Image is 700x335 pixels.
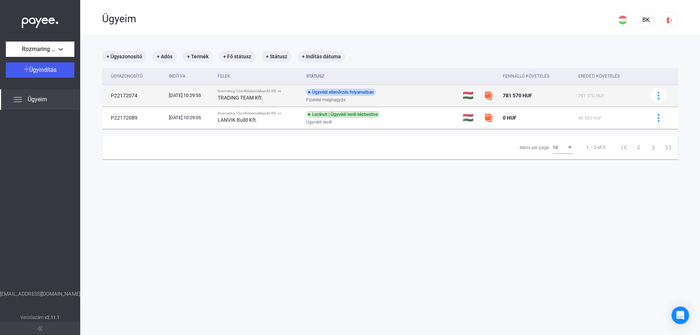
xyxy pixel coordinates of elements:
[655,92,662,100] img: more-blue
[13,95,22,104] img: list.svg
[661,140,675,155] button: Last page
[553,145,558,150] span: 10
[578,93,604,98] span: 781 570 HUF
[306,96,346,104] span: Fizetési meghagyás
[152,51,177,62] mat-chip: + Adós
[578,72,642,81] div: Eredeti követelés
[22,13,58,28] img: white-payee-white-dot.svg
[102,51,147,62] mat-chip: + Ügyazonosító
[503,72,549,81] div: Fennálló követelés
[637,11,655,29] button: BK
[102,107,166,129] td: P22172089
[503,72,572,81] div: Fennálló követelés
[484,113,493,122] img: szamlazzhu-mini
[651,110,666,125] button: more-blue
[169,114,211,121] div: [DATE] 10:29:05
[661,11,678,29] button: logout-red
[655,114,662,122] img: more-blue
[503,115,517,121] span: 0 HUF
[29,66,57,73] span: Ügyindítás
[640,16,652,24] div: BK
[578,72,620,81] div: Eredeti követelés
[618,16,627,24] img: HU
[183,51,213,62] mat-chip: + Termék
[631,140,646,155] button: Previous page
[297,51,345,62] mat-chip: + Indítás dátuma
[169,92,211,99] div: [DATE] 10:29:55
[219,51,256,62] mat-chip: + Fő státusz
[306,118,332,126] span: Ügyvédi levél
[22,45,58,54] span: Rozmaring Tűzoltókészülékjavító Kft.
[460,85,481,106] td: 🇭🇺
[261,51,292,62] mat-chip: + Státusz
[520,143,550,152] div: Items per page:
[614,11,631,29] button: HU
[666,16,673,24] img: logout-red
[24,67,29,72] img: plus-white.svg
[38,326,42,331] img: arrow-double-left-grey.svg
[169,72,186,81] div: Indítva
[6,62,74,78] button: Ügyindítás
[111,72,163,81] div: Ügyazonosító
[218,111,300,116] div: Rozmaring Tűzoltókészülékjavító Kft. vs
[617,140,631,155] button: First page
[503,93,532,98] span: 781 570 HUF
[218,117,257,123] strong: LANVIK Build Kft.
[111,72,143,81] div: Ügyazonosító
[218,95,263,101] strong: TRADING TEAM Kft.
[460,107,481,129] td: 🇭🇺
[102,13,614,25] div: Ügyeim
[303,68,460,85] th: Státusz
[218,89,300,93] div: Rozmaring Tűzoltókészülékjavító Kft. vs
[553,143,573,152] mat-select: Items per page:
[306,89,376,96] div: Ügyvédi ellenőrzés folyamatban
[484,91,493,100] img: szamlazzhu-mini
[672,307,689,324] div: Open Intercom Messenger
[6,42,74,57] button: Rozmaring Tűzoltókészülékjavító Kft.
[218,72,230,81] div: Felek
[578,116,602,121] span: 46 583 HUF
[651,88,666,103] button: more-blue
[646,140,661,155] button: Next page
[28,95,47,104] span: Ügyeim
[586,143,605,152] div: 1 – 2 of 2
[306,111,380,118] div: Lezárult | Ügyvédi levél kézbesítve
[45,315,60,320] strong: v2.11.1
[102,85,166,106] td: P22172074
[169,72,211,81] div: Indítva
[218,72,300,81] div: Felek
